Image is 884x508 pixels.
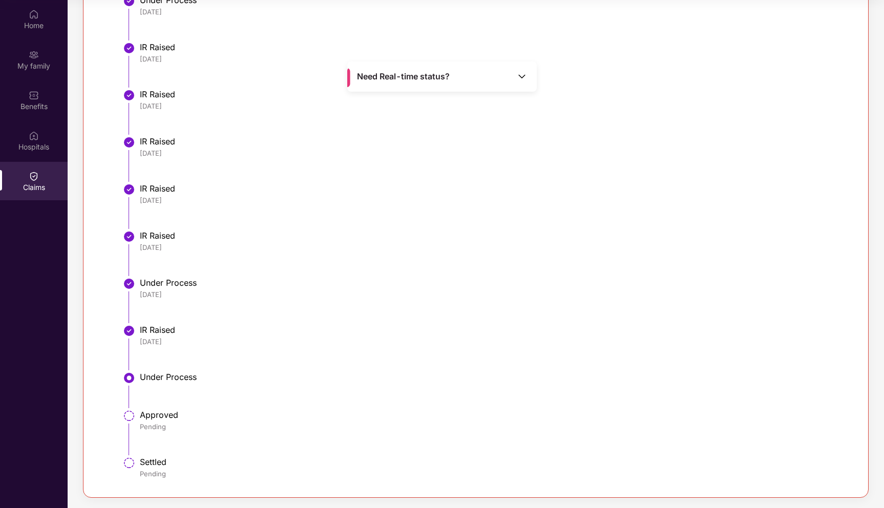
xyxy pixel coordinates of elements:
[123,136,135,149] img: svg+xml;base64,PHN2ZyBpZD0iU3RlcC1Eb25lLTMyeDMyIiB4bWxucz0iaHR0cDovL3d3dy53My5vcmcvMjAwMC9zdmciIH...
[140,457,846,467] div: Settled
[140,230,846,241] div: IR Raised
[140,42,846,52] div: IR Raised
[29,9,39,19] img: svg+xml;base64,PHN2ZyBpZD0iSG9tZSIgeG1sbnM9Imh0dHA6Ly93d3cudzMub3JnLzIwMDAvc3ZnIiB3aWR0aD0iMjAiIG...
[140,101,846,111] div: [DATE]
[140,7,846,16] div: [DATE]
[140,89,846,99] div: IR Raised
[123,89,135,101] img: svg+xml;base64,PHN2ZyBpZD0iU3RlcC1Eb25lLTMyeDMyIiB4bWxucz0iaHR0cDovL3d3dy53My5vcmcvMjAwMC9zdmciIH...
[123,325,135,337] img: svg+xml;base64,PHN2ZyBpZD0iU3RlcC1Eb25lLTMyeDMyIiB4bWxucz0iaHR0cDovL3d3dy53My5vcmcvMjAwMC9zdmciIH...
[123,372,135,384] img: svg+xml;base64,PHN2ZyBpZD0iU3RlcC1BY3RpdmUtMzJ4MzIiIHhtbG5zPSJodHRwOi8vd3d3LnczLm9yZy8yMDAwL3N2Zy...
[29,171,39,181] img: svg+xml;base64,PHN2ZyBpZD0iQ2xhaW0iIHhtbG5zPSJodHRwOi8vd3d3LnczLm9yZy8yMDAwL3N2ZyIgd2lkdGg9IjIwIi...
[29,131,39,141] img: svg+xml;base64,PHN2ZyBpZD0iSG9zcGl0YWxzIiB4bWxucz0iaHR0cDovL3d3dy53My5vcmcvMjAwMC9zdmciIHdpZHRoPS...
[123,230,135,243] img: svg+xml;base64,PHN2ZyBpZD0iU3RlcC1Eb25lLTMyeDMyIiB4bWxucz0iaHR0cDovL3d3dy53My5vcmcvMjAwMC9zdmciIH...
[140,410,846,420] div: Approved
[140,149,846,158] div: [DATE]
[140,372,846,382] div: Under Process
[140,337,846,346] div: [DATE]
[357,71,450,82] span: Need Real-time status?
[140,422,846,431] div: Pending
[123,42,135,54] img: svg+xml;base64,PHN2ZyBpZD0iU3RlcC1Eb25lLTMyeDMyIiB4bWxucz0iaHR0cDovL3d3dy53My5vcmcvMjAwMC9zdmciIH...
[123,278,135,290] img: svg+xml;base64,PHN2ZyBpZD0iU3RlcC1Eb25lLTMyeDMyIiB4bWxucz0iaHR0cDovL3d3dy53My5vcmcvMjAwMC9zdmciIH...
[140,290,846,299] div: [DATE]
[140,278,846,288] div: Under Process
[29,90,39,100] img: svg+xml;base64,PHN2ZyBpZD0iQmVuZWZpdHMiIHhtbG5zPSJodHRwOi8vd3d3LnczLm9yZy8yMDAwL3N2ZyIgd2lkdGg9Ij...
[140,183,846,194] div: IR Raised
[123,183,135,196] img: svg+xml;base64,PHN2ZyBpZD0iU3RlcC1Eb25lLTMyeDMyIiB4bWxucz0iaHR0cDovL3d3dy53My5vcmcvMjAwMC9zdmciIH...
[123,457,135,469] img: svg+xml;base64,PHN2ZyBpZD0iU3RlcC1QZW5kaW5nLTMyeDMyIiB4bWxucz0iaHR0cDovL3d3dy53My5vcmcvMjAwMC9zdm...
[140,469,846,478] div: Pending
[140,243,846,252] div: [DATE]
[140,136,846,146] div: IR Raised
[140,54,846,63] div: [DATE]
[123,410,135,422] img: svg+xml;base64,PHN2ZyBpZD0iU3RlcC1QZW5kaW5nLTMyeDMyIiB4bWxucz0iaHR0cDovL3d3dy53My5vcmcvMjAwMC9zdm...
[140,196,846,205] div: [DATE]
[140,325,846,335] div: IR Raised
[517,71,527,81] img: Toggle Icon
[29,50,39,60] img: svg+xml;base64,PHN2ZyB3aWR0aD0iMjAiIGhlaWdodD0iMjAiIHZpZXdCb3g9IjAgMCAyMCAyMCIgZmlsbD0ibm9uZSIgeG...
